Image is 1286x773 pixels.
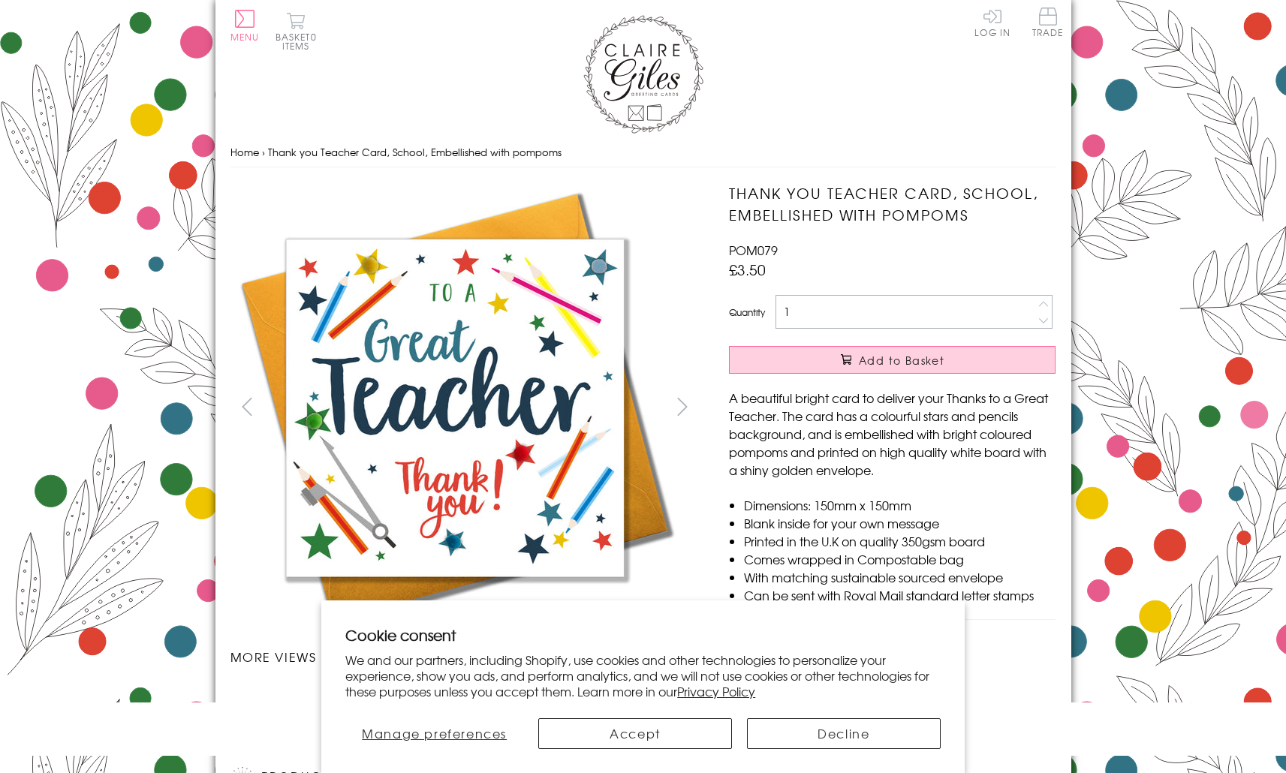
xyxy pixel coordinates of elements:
[538,718,732,749] button: Accept
[230,145,259,159] a: Home
[268,145,562,159] span: Thank you Teacher Card, School, Embellished with pompoms
[583,15,703,134] img: Claire Giles Greetings Cards
[345,718,523,749] button: Manage preferences
[230,137,1056,168] nav: breadcrumbs
[282,30,317,53] span: 0 items
[362,724,507,742] span: Manage preferences
[729,182,1056,226] h1: Thank you Teacher Card, School, Embellished with pompoms
[345,624,941,645] h2: Cookie consent
[665,390,699,423] button: next
[230,30,260,44] span: Menu
[230,648,700,666] h3: More views
[744,496,1056,514] li: Dimensions: 150mm x 150mm
[230,681,348,714] li: Carousel Page 1 (Current Slide)
[744,532,1056,550] li: Printed in the U.K on quality 350gsm board
[974,8,1010,37] a: Log In
[729,241,778,259] span: POM079
[1032,8,1064,37] span: Trade
[859,353,944,368] span: Add to Basket
[729,305,765,319] label: Quantity
[744,586,1056,604] li: Can be sent with Royal Mail standard letter stamps
[744,550,1056,568] li: Comes wrapped in Compostable bag
[1032,8,1064,40] a: Trade
[729,259,766,280] span: £3.50
[230,182,680,633] img: Thank you Teacher Card, School, Embellished with pompoms
[230,681,700,714] ul: Carousel Pagination
[276,12,317,50] button: Basket0 items
[744,514,1056,532] li: Blank inside for your own message
[262,145,265,159] span: ›
[729,389,1056,479] p: A beautiful bright card to deliver your Thanks to a Great Teacher. The card has a colourful stars...
[288,699,289,699] img: Thank you Teacher Card, School, Embellished with pompoms
[747,718,941,749] button: Decline
[230,390,264,423] button: prev
[699,182,1149,583] img: Thank you Teacher Card, School, Embellished with pompoms
[729,346,1056,374] button: Add to Basket
[345,652,941,699] p: We and our partners, including Shopify, use cookies and other technologies to personalize your ex...
[677,682,755,700] a: Privacy Policy
[744,568,1056,586] li: With matching sustainable sourced envelope
[230,10,260,41] button: Menu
